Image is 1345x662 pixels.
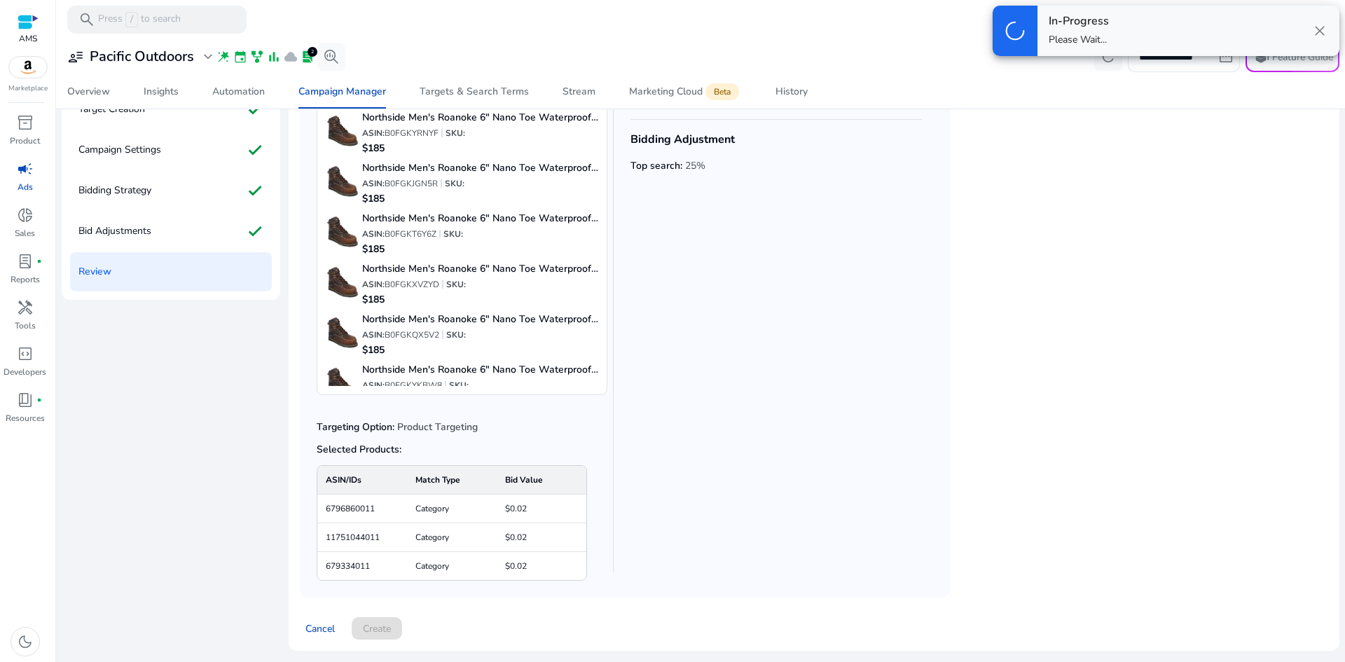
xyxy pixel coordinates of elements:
p: Resources [6,412,45,425]
p: Bid Adjustments [78,220,151,242]
button: Cancel [300,617,340,640]
span: lab_profile [301,50,315,64]
span: expand_more [200,48,216,65]
p: $185 [362,192,599,206]
span: fiber_manual_record [36,258,42,264]
p: ASIN/IDs [326,474,399,485]
p: $0.02 [505,560,578,572]
div: Stream [563,87,595,97]
span: Top search: [630,159,735,173]
div: Marketing Cloud [629,86,742,97]
p: $185 [362,142,599,156]
p: Bid Value [505,474,578,485]
p: Please Wait... [1049,33,1109,47]
span: progress_activity [1000,16,1029,45]
span: / [125,12,138,27]
span: B0FGKYKBW8 [385,380,442,391]
p: Press to search [98,12,181,27]
p: SKU: [449,380,469,391]
p: Bidding Strategy [78,179,151,202]
span: cloud [284,50,298,64]
span: event [233,50,247,64]
span: B0FGKQX5V2 [385,329,439,340]
span: search_insights [323,48,340,65]
span: Selected Products: [317,443,608,457]
p: Category [415,532,488,543]
p: Campaign Settings [78,139,161,161]
button: search_insights [317,43,345,71]
p: SKU: [443,228,463,240]
p: Reports [11,273,40,286]
h4: Northside Men's Roanoke 6" Nano Toe Waterproof Work Boot, Dark Brown, 8 Wide [362,111,599,125]
div: 2 [308,47,317,57]
p: Match Type [415,474,488,485]
p: 679334011 [326,560,399,572]
p: $185 [362,242,599,256]
h3: Bidding Adjustment [630,131,735,148]
span: dark_mode [17,633,34,650]
span: family_history [250,50,264,64]
p: ASIN: [362,127,439,139]
div: Automation [212,87,265,97]
span: refresh [1100,48,1117,65]
img: amazon.svg [9,57,47,78]
div: History [775,87,808,97]
h4: Northside Men's Roanoke 6" Nano Toe Waterproof Work Boot, Dark Brown, 11.5 Medium [362,363,599,377]
span: Beta [705,83,739,100]
span: wand_stars [216,50,230,64]
span: close [1311,22,1328,39]
p: Marketplace [8,83,48,94]
span: lab_profile [17,253,34,270]
span: donut_small [17,207,34,223]
p: Target Creation [78,98,145,120]
p: $0.02 [505,532,578,543]
p: Tools [15,319,36,332]
span: B0FGKT6Y6Z [385,228,436,240]
span: Cancel [305,621,335,636]
span: fiber_manual_record [36,397,42,403]
div: Insights [144,87,179,97]
h4: Northside Men's Roanoke 6" Nano Toe Waterproof Work Boot, Dark Brown, 11.5 Wide [362,312,599,326]
div: Overview [67,87,110,97]
p: SKU: [446,329,466,340]
p: 11751044011 [326,532,399,543]
h4: Northside Men's Roanoke 6" Nano Toe Waterproof Work Boot, Dark Brown, 12 Medium [362,262,599,276]
mat-icon: check [247,139,263,161]
span: inventory_2 [17,114,34,131]
p: Category [415,503,488,514]
mat-icon: check [247,220,263,242]
h4: In-Progress [1049,15,1109,28]
span: search [78,11,95,28]
p: Developers [4,366,46,378]
h3: Pacific Outdoors [90,48,194,65]
h4: Northside Men's Roanoke 6" Nano Toe Waterproof Work Boot, Dark Brown, 13 Wide [362,212,599,226]
span: code_blocks [17,345,34,362]
p: $185 [362,343,599,357]
p: $0.02 [505,503,578,514]
p: ASIN: [362,228,436,240]
span: bar_chart [267,50,281,64]
span: B0FGKYRNYF [385,127,439,139]
p: SKU: [446,127,465,139]
span: book_4 [17,392,34,408]
p: Ads [18,181,33,193]
mat-icon: check [247,98,263,120]
p: Product [10,135,40,147]
span: campaign [17,160,34,177]
p: ASIN: [362,178,438,189]
span: B0FGKJGN5R [385,178,438,189]
p: ASIN: [362,380,442,391]
h4: Northside Men's Roanoke 6" Nano Toe Waterproof Work Boot, Dark Brown, 15 Medium [362,161,599,175]
mat-icon: check [247,179,263,202]
p: ASIN: [362,279,439,290]
span: handyman [17,299,34,316]
p: Product Targeting [397,420,478,434]
span: B0FGKXVZYD [385,279,439,290]
p: AMS [18,32,39,45]
p: 25% [685,159,705,173]
p: SKU: [445,178,464,189]
p: Category [415,560,488,572]
span: school [1253,48,1269,65]
p: Review [78,261,111,283]
p: 6796860011 [326,503,399,514]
